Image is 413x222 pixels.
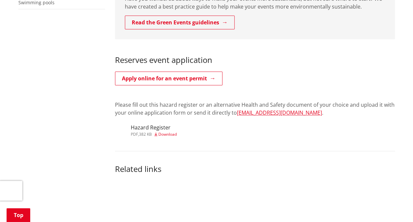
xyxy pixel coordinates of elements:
h3: Reserves event application [115,46,395,65]
span: pdf [131,131,138,137]
a: Apply online for an event permit [115,71,222,85]
span: Download [158,131,177,137]
span: 382 KB [139,131,152,137]
a: [EMAIL_ADDRESS][DOMAIN_NAME] [237,109,322,116]
a: Read the Green Events guidelines [125,15,235,29]
h3: Hazard Register [131,125,177,131]
iframe: Messenger Launcher [383,194,406,218]
img: document-pdf.svg [115,125,126,136]
a: Hazard Register pdf,382 KB Download [115,125,177,136]
h3: Related links [115,151,395,174]
div: , [131,132,177,136]
div: Please fill out this hazard register or an alternative Health and Safety document of your choice ... [115,93,395,125]
a: Top [7,208,30,222]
